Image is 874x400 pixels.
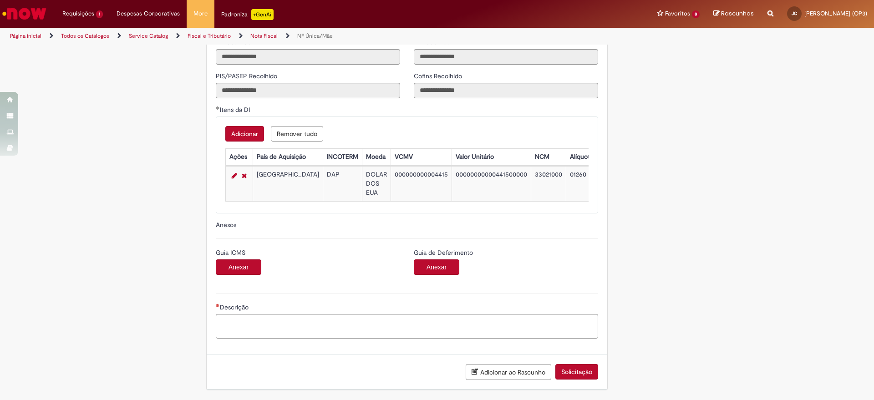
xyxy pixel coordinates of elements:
[692,10,700,18] span: 8
[391,148,452,165] th: VCMV
[216,221,236,229] label: Anexos
[297,32,333,40] a: NF Única/Mãe
[216,38,253,46] span: Somente leitura - I.I. Recolhido
[216,72,279,80] span: Somente leitura - PIS/PASEP Recolhido
[253,166,323,201] td: [GEOGRAPHIC_DATA]
[193,9,208,18] span: More
[555,364,598,380] button: Solicitação
[220,303,250,311] span: Descrição
[221,9,274,20] div: Padroniza
[61,32,109,40] a: Todos os Catálogos
[414,83,598,98] input: Cofins Recolhido
[216,106,220,110] span: Obrigatório Preenchido
[323,166,362,201] td: DAP
[414,259,459,275] button: Anexar
[239,170,249,181] a: Remover linha 1
[117,9,180,18] span: Despesas Corporativas
[251,9,274,20] p: +GenAi
[7,28,576,45] ul: Trilhas de página
[225,148,253,165] th: Ações
[62,9,94,18] span: Requisições
[531,166,566,201] td: 33021000
[253,148,323,165] th: País de Aquisição
[362,148,391,165] th: Moeda
[96,10,103,18] span: 1
[188,32,231,40] a: Fiscal e Tributário
[216,248,247,257] span: Guia ICMS
[129,32,168,40] a: Service Catalog
[216,314,598,339] textarea: Descrição
[713,10,754,18] a: Rascunhos
[566,166,604,201] td: 01260
[414,72,464,80] span: Somente leitura - Cofins Recolhido
[10,32,41,40] a: Página inicial
[216,83,400,98] input: PIS/PASEP Recolhido
[792,10,797,16] span: JC
[216,49,400,65] input: I.I. Recolhido
[216,259,261,275] button: Anexar
[665,9,690,18] span: Favoritos
[229,170,239,181] a: Editar Linha 1
[414,49,598,65] input: IPI Recolhido
[323,148,362,165] th: INCOTERM
[566,148,604,165] th: Alíquota I.I.
[721,9,754,18] span: Rascunhos
[1,5,48,23] img: ServiceNow
[804,10,867,17] span: [PERSON_NAME] (OP3)
[452,148,531,165] th: Valor Unitário
[391,166,452,201] td: 000000000004415
[250,32,278,40] a: Nota Fiscal
[531,148,566,165] th: NCM
[362,166,391,201] td: DOLAR DOS EUA
[271,126,323,142] button: Remove all rows for Itens da DI
[452,166,531,201] td: 00000000000441500000
[225,126,264,142] button: Add a row for Itens da DI
[216,304,220,307] span: Necessários
[466,364,551,380] button: Adicionar ao Rascunho
[414,248,475,257] span: Guia de Deferimento
[220,106,252,114] span: Itens da DI
[414,38,452,46] span: Somente leitura - IPI Recolhido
